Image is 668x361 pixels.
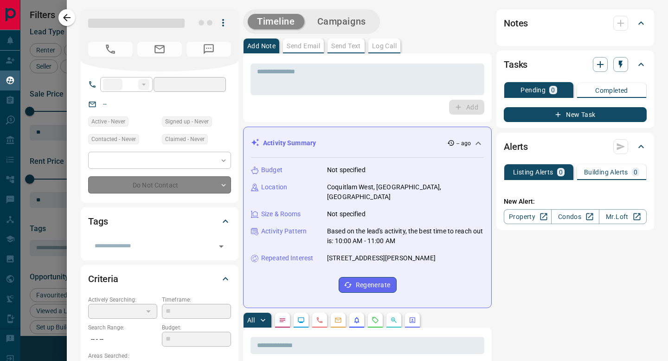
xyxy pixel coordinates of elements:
[103,100,107,108] a: --
[165,117,209,126] span: Signed up - Never
[599,209,647,224] a: Mr.Loft
[88,352,231,360] p: Areas Searched:
[88,176,231,193] div: Do Not Contact
[504,12,647,34] div: Notes
[504,135,647,158] div: Alerts
[247,317,255,323] p: All
[327,253,436,263] p: [STREET_ADDRESS][PERSON_NAME]
[88,332,157,347] p: -- - --
[88,271,118,286] h2: Criteria
[372,316,379,324] svg: Requests
[559,169,563,175] p: 0
[334,316,342,324] svg: Emails
[551,87,555,93] p: 0
[504,139,528,154] h2: Alerts
[261,226,307,236] p: Activity Pattern
[247,43,276,49] p: Add Note
[162,296,231,304] p: Timeframe:
[261,253,313,263] p: Repeated Interest
[504,209,552,224] a: Property
[551,209,599,224] a: Condos
[339,277,397,293] button: Regenerate
[327,209,366,219] p: Not specified
[409,316,416,324] svg: Agent Actions
[520,87,546,93] p: Pending
[88,214,108,229] h2: Tags
[91,135,136,144] span: Contacted - Never
[504,107,647,122] button: New Task
[88,323,157,332] p: Search Range:
[91,117,125,126] span: Active - Never
[88,210,231,232] div: Tags
[263,138,316,148] p: Activity Summary
[261,182,287,192] p: Location
[279,316,286,324] svg: Notes
[634,169,637,175] p: 0
[504,197,647,206] p: New Alert:
[297,316,305,324] svg: Lead Browsing Activity
[162,323,231,332] p: Budget:
[327,226,484,246] p: Based on the lead's activity, the best time to reach out is: 10:00 AM - 11:00 AM
[316,316,323,324] svg: Calls
[595,87,628,94] p: Completed
[308,14,375,29] button: Campaigns
[584,169,628,175] p: Building Alerts
[248,14,304,29] button: Timeline
[390,316,398,324] svg: Opportunities
[513,169,553,175] p: Listing Alerts
[504,53,647,76] div: Tasks
[261,165,283,175] p: Budget
[327,182,484,202] p: Coquitlam West, [GEOGRAPHIC_DATA], [GEOGRAPHIC_DATA]
[456,139,471,148] p: -- ago
[504,16,528,31] h2: Notes
[251,135,484,152] div: Activity Summary-- ago
[88,296,157,304] p: Actively Searching:
[215,240,228,253] button: Open
[137,42,182,57] span: No Email
[186,42,231,57] span: No Number
[165,135,205,144] span: Claimed - Never
[327,165,366,175] p: Not specified
[88,268,231,290] div: Criteria
[504,57,527,72] h2: Tasks
[88,42,133,57] span: No Number
[261,209,301,219] p: Size & Rooms
[353,316,360,324] svg: Listing Alerts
